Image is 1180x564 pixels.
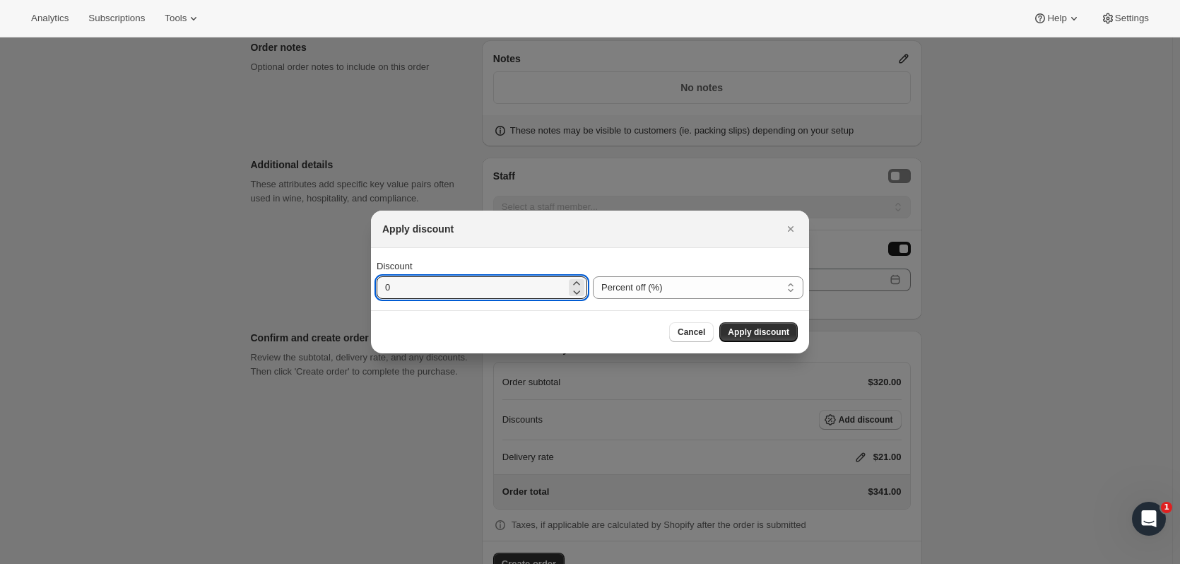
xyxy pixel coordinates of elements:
[781,219,801,239] button: Close
[728,327,789,338] span: Apply discount
[1115,13,1149,24] span: Settings
[1092,8,1157,28] button: Settings
[156,8,209,28] button: Tools
[719,322,798,342] button: Apply discount
[382,222,454,236] h2: Apply discount
[678,327,705,338] span: Cancel
[669,322,714,342] button: Cancel
[1047,13,1066,24] span: Help
[80,8,153,28] button: Subscriptions
[88,13,145,24] span: Subscriptions
[1132,502,1166,536] iframe: Intercom live chat
[377,261,413,271] span: Discount
[23,8,77,28] button: Analytics
[1025,8,1089,28] button: Help
[165,13,187,24] span: Tools
[31,13,69,24] span: Analytics
[1161,502,1172,513] span: 1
